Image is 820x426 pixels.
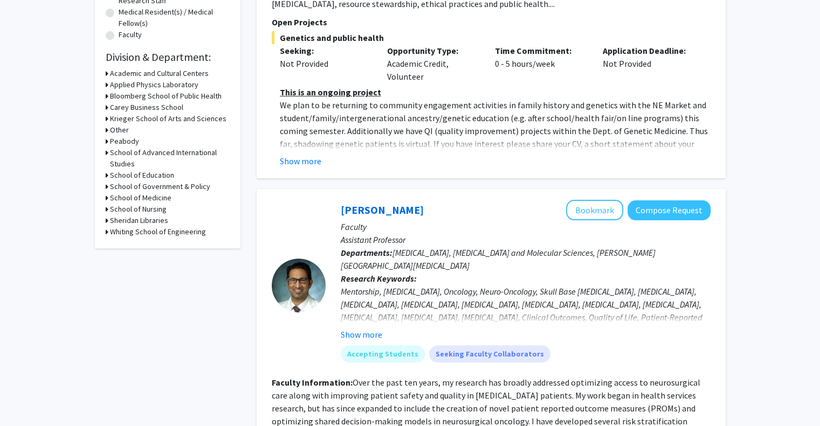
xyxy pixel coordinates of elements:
[106,51,230,64] h2: Division & Department:
[628,200,711,220] button: Compose Request to Raj Mukherjee
[341,273,417,284] b: Research Keywords:
[110,68,209,79] h3: Academic and Cultural Centers
[280,155,321,167] button: Show more
[341,285,711,362] div: Mentorship, [MEDICAL_DATA], Oncology, Neuro-Oncology, Skull Base [MEDICAL_DATA], [MEDICAL_DATA], ...
[110,124,129,136] h3: Other
[341,328,382,341] button: Show more
[110,226,206,238] h3: Whiting School of Engineering
[341,220,711,233] p: Faculty
[110,113,226,124] h3: Krieger School of Arts and Sciences
[341,203,424,217] a: [PERSON_NAME]
[110,136,139,147] h3: Peabody
[272,31,711,44] span: Genetics and public health
[272,16,711,29] p: Open Projects
[379,44,487,83] div: Academic Credit, Volunteer
[341,345,425,362] mat-chip: Accepting Students
[110,90,222,102] h3: Bloomberg School of Public Health
[341,247,392,258] b: Departments:
[110,192,171,204] h3: School of Medicine
[603,44,694,57] p: Application Deadline:
[110,181,210,192] h3: School of Government & Policy
[280,44,371,57] p: Seeking:
[110,170,174,181] h3: School of Education
[487,44,595,83] div: 0 - 5 hours/week
[495,44,587,57] p: Time Commitment:
[341,233,711,246] p: Assistant Professor
[595,44,702,83] div: Not Provided
[280,99,711,176] p: We plan to be returning to community engagement activities in family history and genetics with th...
[280,87,381,97] u: This is an ongoing project
[110,79,198,90] h3: Applied Physics Laboratory
[387,44,479,57] p: Opportunity Type:
[110,147,230,170] h3: School of Advanced International Studies
[119,6,230,29] label: Medical Resident(s) / Medical Fellow(s)
[341,247,656,271] span: [MEDICAL_DATA], [MEDICAL_DATA] and Molecular Sciences, [PERSON_NAME][GEOGRAPHIC_DATA][MEDICAL_DATA]
[110,215,168,226] h3: Sheridan Libraries
[110,102,183,113] h3: Carey Business School
[566,200,623,220] button: Add Raj Mukherjee to Bookmarks
[429,345,550,362] mat-chip: Seeking Faculty Collaborators
[119,29,142,40] label: Faculty
[8,378,46,418] iframe: Chat
[280,57,371,70] div: Not Provided
[110,204,167,215] h3: School of Nursing
[272,377,353,388] b: Faculty Information:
